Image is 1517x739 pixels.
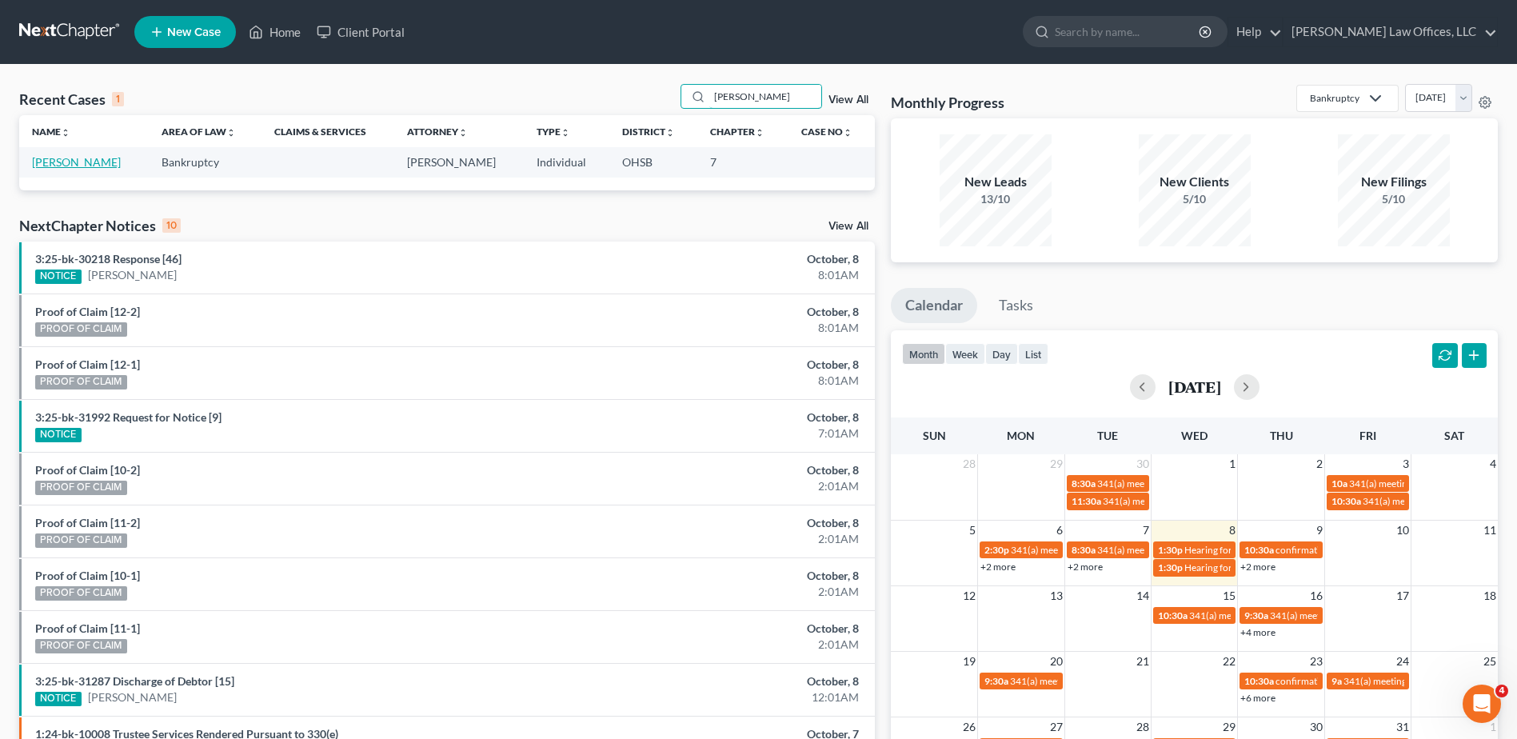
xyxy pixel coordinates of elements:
[35,322,127,337] div: PROOF OF CLAIM
[595,621,859,637] div: October, 8
[35,270,82,284] div: NOTICE
[891,288,977,323] a: Calendar
[35,621,140,635] a: Proof of Claim [11-1]
[595,409,859,425] div: October, 8
[1139,173,1251,191] div: New Clients
[1048,454,1064,473] span: 29
[1221,652,1237,671] span: 22
[902,343,945,365] button: month
[1270,429,1293,442] span: Thu
[1240,692,1275,704] a: +6 more
[1395,717,1411,737] span: 31
[149,147,261,177] td: Bankruptcy
[1072,477,1096,489] span: 8:30a
[35,481,127,495] div: PROOF OF CLAIM
[697,147,788,177] td: 7
[35,516,140,529] a: Proof of Claim [11-2]
[595,584,859,600] div: 2:01AM
[891,93,1004,112] h3: Monthly Progress
[595,568,859,584] div: October, 8
[1338,173,1450,191] div: New Filings
[1141,521,1151,540] span: 7
[162,218,181,233] div: 10
[35,674,234,688] a: 3:25-bk-31287 Discharge of Debtor [15]
[709,85,821,108] input: Search by name...
[1395,586,1411,605] span: 17
[1158,561,1183,573] span: 1:30p
[595,515,859,531] div: October, 8
[1007,429,1035,442] span: Mon
[1343,675,1498,687] span: 341(a) meeting for [PERSON_NAME]
[1482,521,1498,540] span: 11
[226,128,236,138] i: unfold_more
[1228,18,1282,46] a: Help
[1011,544,1165,556] span: 341(a) meeting for [PERSON_NAME]
[537,126,570,138] a: Typeunfold_more
[1240,561,1275,573] a: +2 more
[1315,454,1324,473] span: 2
[1363,495,1517,507] span: 341(a) meeting for [PERSON_NAME]
[984,675,1008,687] span: 9:30a
[162,126,236,138] a: Area of Lawunfold_more
[595,251,859,267] div: October, 8
[1048,717,1064,737] span: 27
[1055,521,1064,540] span: 6
[1308,717,1324,737] span: 30
[1401,454,1411,473] span: 3
[1189,609,1343,621] span: 341(a) meeting for [PERSON_NAME]
[35,410,222,424] a: 3:25-bk-31992 Request for Notice [9]
[1331,495,1361,507] span: 10:30a
[1048,652,1064,671] span: 20
[261,115,394,147] th: Claims & Services
[1184,561,1309,573] span: Hearing for [PERSON_NAME]
[35,428,82,442] div: NOTICE
[1359,429,1376,442] span: Fri
[595,267,859,283] div: 8:01AM
[394,147,524,177] td: [PERSON_NAME]
[595,304,859,320] div: October, 8
[35,463,140,477] a: Proof of Claim [10-2]
[88,689,177,705] a: [PERSON_NAME]
[961,454,977,473] span: 28
[1338,191,1450,207] div: 5/10
[961,717,977,737] span: 26
[828,221,868,232] a: View All
[309,18,413,46] a: Client Portal
[1395,652,1411,671] span: 24
[940,191,1052,207] div: 13/10
[961,652,977,671] span: 19
[1275,675,1455,687] span: confirmation hearing for [PERSON_NAME]
[1097,477,1336,489] span: 341(a) meeting for [PERSON_NAME] & [PERSON_NAME]
[595,673,859,689] div: October, 8
[1482,652,1498,671] span: 25
[1488,717,1498,737] span: 1
[1097,544,1252,556] span: 341(a) meeting for [PERSON_NAME]
[843,128,852,138] i: unfold_more
[961,586,977,605] span: 12
[1395,521,1411,540] span: 10
[167,26,221,38] span: New Case
[35,375,127,389] div: PROOF OF CLAIM
[1181,429,1208,442] span: Wed
[1349,477,1503,489] span: 341(a) meeting for [PERSON_NAME]
[1018,343,1048,365] button: list
[1103,495,1257,507] span: 341(a) meeting for [PERSON_NAME]
[1315,521,1324,540] span: 9
[595,357,859,373] div: October, 8
[35,533,127,548] div: PROOF OF CLAIM
[755,128,764,138] i: unfold_more
[88,267,177,283] a: [PERSON_NAME]
[1495,685,1508,697] span: 4
[1010,675,1249,687] span: 341(a) meeting for [PERSON_NAME] & [PERSON_NAME]
[458,128,468,138] i: unfold_more
[984,544,1009,556] span: 2:30p
[622,126,675,138] a: Districtunfold_more
[1310,91,1359,105] div: Bankruptcy
[595,531,859,547] div: 2:01AM
[561,128,570,138] i: unfold_more
[665,128,675,138] i: unfold_more
[595,373,859,389] div: 8:01AM
[35,252,182,266] a: 3:25-bk-30218 Response [46]
[1240,626,1275,638] a: +4 more
[801,126,852,138] a: Case Nounfold_more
